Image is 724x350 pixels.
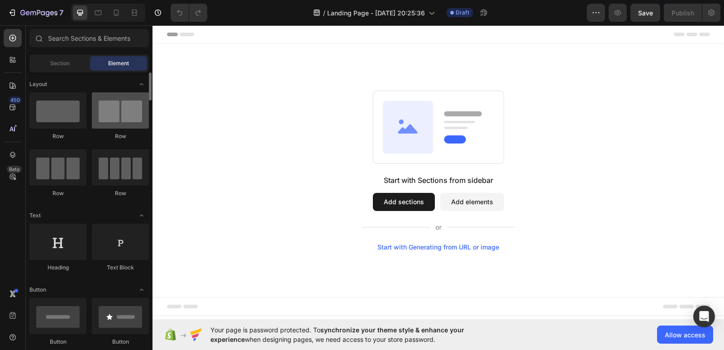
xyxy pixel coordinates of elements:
div: Text Block [92,264,149,272]
span: Draft [456,9,469,17]
div: Undo/Redo [171,4,207,22]
button: Allow access [657,326,713,344]
div: Row [92,189,149,197]
div: Open Intercom Messenger [693,306,715,327]
div: Row [29,189,86,197]
div: Row [92,132,149,140]
span: Layout [29,80,47,88]
button: Add elements [288,168,352,186]
span: Save [638,9,653,17]
div: Heading [29,264,86,272]
span: Toggle open [134,208,149,223]
p: 7 [59,7,63,18]
div: Beta [7,166,22,173]
span: synchronize your theme style & enhance your experience [210,326,464,343]
iframe: Design area [152,25,724,319]
span: Toggle open [134,77,149,91]
span: Section [50,59,70,67]
span: Your page is password protected. To when designing pages, we need access to your store password. [210,325,500,344]
span: / [323,8,325,18]
div: Start with Sections from sidebar [231,149,341,160]
button: Add sections [220,168,282,186]
span: Button [29,286,46,294]
span: Landing Page - [DATE] 20:25:36 [327,8,425,18]
div: Publish [672,8,694,18]
span: Text [29,211,41,220]
input: Search Sections & Elements [29,29,149,47]
button: Save [630,4,660,22]
span: Toggle open [134,283,149,297]
div: Button [92,338,149,346]
div: 450 [9,96,22,104]
div: Row [29,132,86,140]
button: 7 [4,4,67,22]
span: Allow access [665,330,705,340]
button: Publish [664,4,702,22]
div: Button [29,338,86,346]
div: Start with Generating from URL or image [225,218,347,225]
span: Element [108,59,129,67]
